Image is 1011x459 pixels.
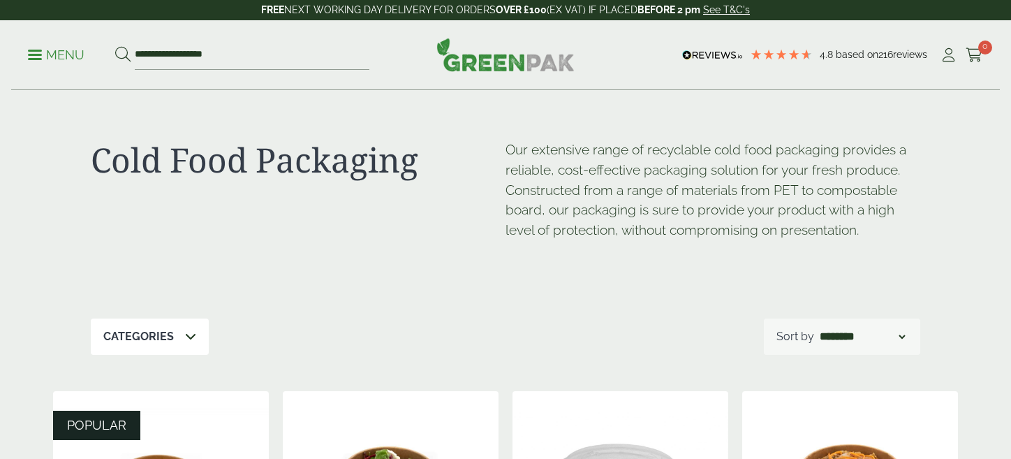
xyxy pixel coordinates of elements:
[817,328,908,345] select: Shop order
[966,45,983,66] a: 0
[28,47,84,61] a: Menu
[750,48,813,61] div: 4.79 Stars
[505,140,920,240] p: Our extensive range of recyclable cold food packaging provides a reliable, cost-effective packagi...
[637,4,700,15] strong: BEFORE 2 pm
[978,41,992,54] span: 0
[893,49,927,60] span: reviews
[67,418,126,432] span: POPULAR
[703,4,750,15] a: See T&C's
[878,49,893,60] span: 216
[103,328,174,345] p: Categories
[966,48,983,62] i: Cart
[28,47,84,64] p: Menu
[436,38,575,71] img: GreenPak Supplies
[496,4,547,15] strong: OVER £100
[261,4,284,15] strong: FREE
[836,49,878,60] span: Based on
[940,48,957,62] i: My Account
[91,140,505,180] h1: Cold Food Packaging
[776,328,814,345] p: Sort by
[820,49,836,60] span: 4.8
[682,50,743,60] img: REVIEWS.io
